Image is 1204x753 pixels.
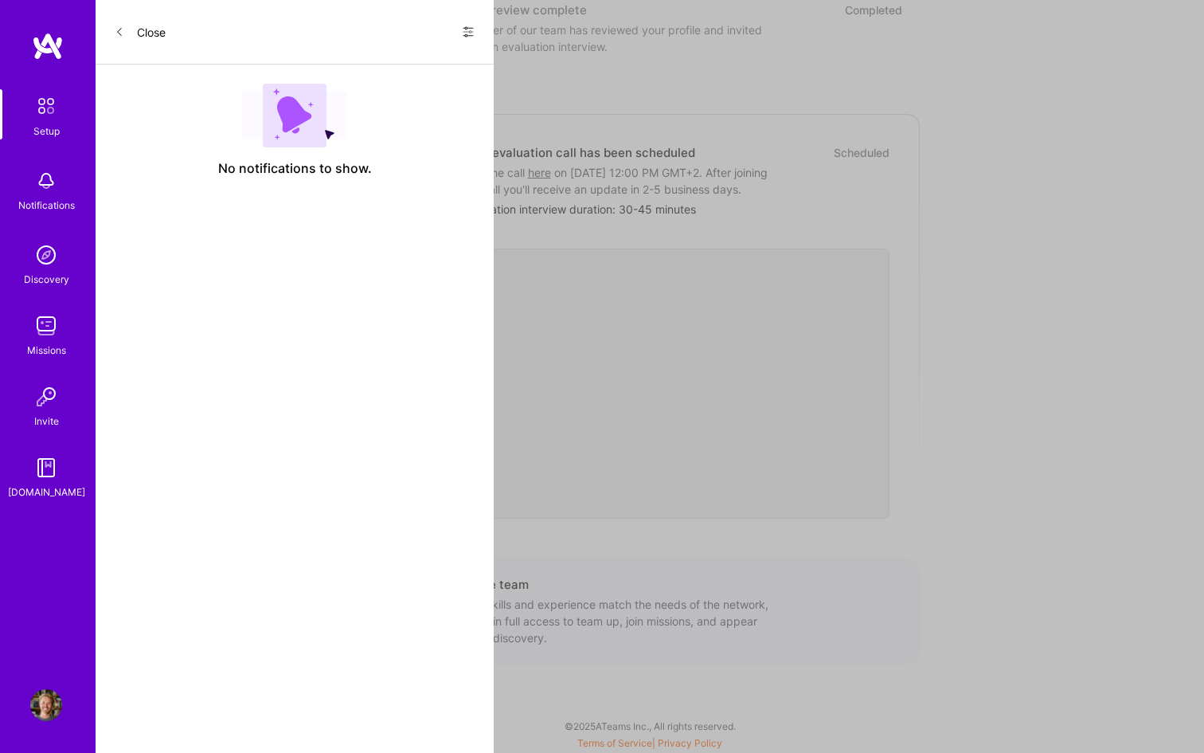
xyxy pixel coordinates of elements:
img: setup [29,89,63,123]
img: empty [242,84,347,147]
div: Invite [34,413,59,429]
a: User Avatar [26,689,66,721]
span: No notifications to show. [218,160,372,177]
div: Missions [27,342,66,359]
img: User Avatar [30,689,62,721]
div: [DOMAIN_NAME] [8,484,85,500]
img: teamwork [30,310,62,342]
button: Close [115,19,166,45]
img: logo [32,32,64,61]
img: Invite [30,381,62,413]
img: guide book [30,452,62,484]
div: Setup [33,123,60,139]
div: Discovery [24,271,69,288]
img: discovery [30,239,62,271]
